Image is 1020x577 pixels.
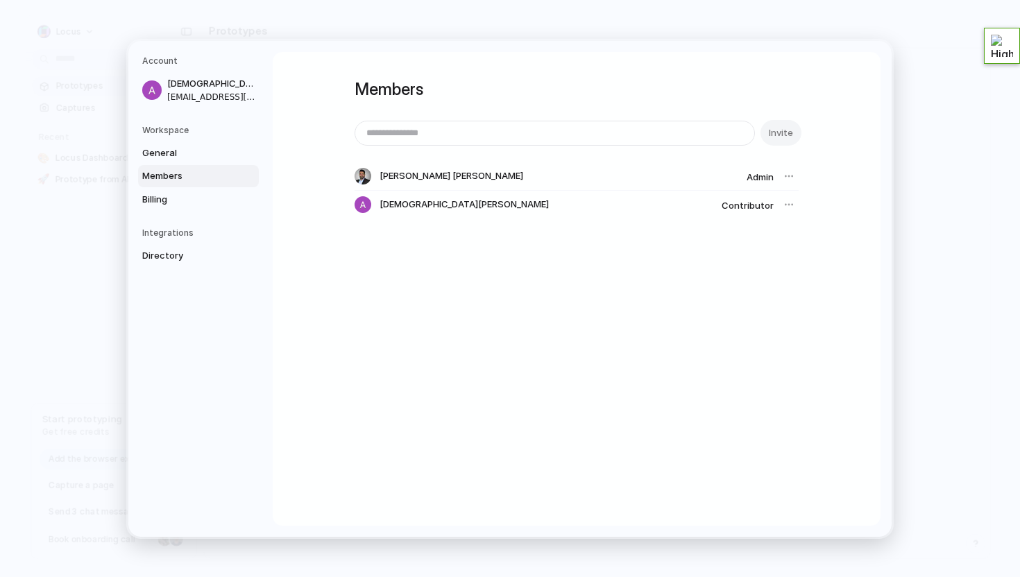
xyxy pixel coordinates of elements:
h5: Account [142,55,259,67]
span: [DEMOGRAPHIC_DATA][PERSON_NAME] [380,198,549,212]
h5: Integrations [142,227,259,239]
span: [DEMOGRAPHIC_DATA][PERSON_NAME] [167,77,256,91]
a: Directory [138,245,259,267]
a: [DEMOGRAPHIC_DATA][PERSON_NAME][EMAIL_ADDRESS][DOMAIN_NAME] [138,73,259,107]
span: [PERSON_NAME] [PERSON_NAME] [380,169,523,183]
span: Contributor [722,200,774,211]
a: Billing [138,188,259,210]
img: Highperformr Logo [991,35,1013,57]
span: [EMAIL_ADDRESS][DOMAIN_NAME] [167,90,256,103]
h5: Workspace [142,123,259,136]
span: Billing [142,192,231,206]
h1: Members [355,77,799,102]
a: Members [138,165,259,187]
span: Admin [747,171,774,182]
span: Members [142,169,231,183]
span: General [142,146,231,160]
span: Directory [142,249,231,263]
a: General [138,141,259,164]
